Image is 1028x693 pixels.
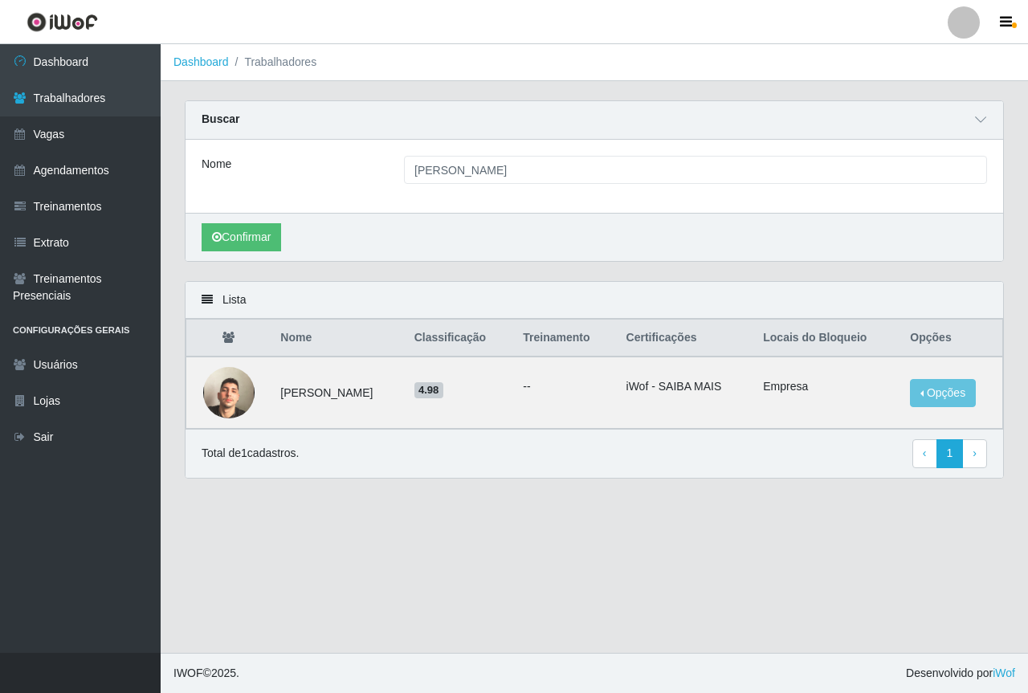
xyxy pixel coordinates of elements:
a: Dashboard [173,55,229,68]
label: Nome [202,156,231,173]
input: Digite o Nome... [404,156,987,184]
nav: pagination [912,439,987,468]
span: IWOF [173,667,203,679]
a: iWof [993,667,1015,679]
span: © 2025 . [173,665,239,682]
span: › [973,446,977,459]
a: Previous [912,439,937,468]
li: Empresa [763,378,891,395]
nav: breadcrumb [161,44,1028,81]
span: Desenvolvido por [906,665,1015,682]
button: Confirmar [202,223,281,251]
strong: Buscar [202,112,239,125]
div: Lista [186,282,1003,319]
th: Certificações [617,320,754,357]
th: Treinamento [513,320,616,357]
span: ‹ [923,446,927,459]
td: [PERSON_NAME] [271,357,404,429]
th: Nome [271,320,404,357]
a: Next [962,439,987,468]
p: Total de 1 cadastros. [202,445,299,462]
li: iWof - SAIBA MAIS [626,378,744,395]
img: CoreUI Logo [27,12,98,32]
th: Locais do Bloqueio [753,320,900,357]
ul: -- [523,378,606,395]
th: Classificação [405,320,514,357]
span: 4.98 [414,382,443,398]
li: Trabalhadores [229,54,317,71]
th: Opções [900,320,1002,357]
a: 1 [936,439,964,468]
button: Opções [910,379,976,407]
img: 1739480983159.jpeg [203,347,255,438]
